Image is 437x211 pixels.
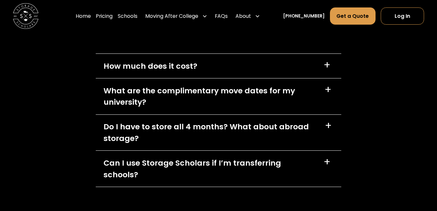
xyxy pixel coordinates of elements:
[283,13,325,19] a: [PHONE_NUMBER]
[104,60,197,72] div: How much does it cost?
[323,157,331,168] div: +
[324,85,332,95] div: +
[215,7,228,25] a: FAQs
[13,3,38,29] img: Storage Scholars main logo
[233,7,262,25] div: About
[96,7,113,25] a: Pricing
[118,7,137,25] a: Schools
[325,121,332,131] div: +
[76,7,91,25] a: Home
[381,7,424,25] a: Log In
[104,157,316,180] div: Can I use Storage Scholars if I’m transferring schools?
[104,121,317,144] div: Do I have to store all 4 months? What about abroad storage?
[104,85,317,108] div: What are the complimentary move dates for my university?
[323,60,331,71] div: +
[143,7,210,25] div: Moving After College
[235,12,251,20] div: About
[330,7,376,25] a: Get a Quote
[145,12,198,20] div: Moving After College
